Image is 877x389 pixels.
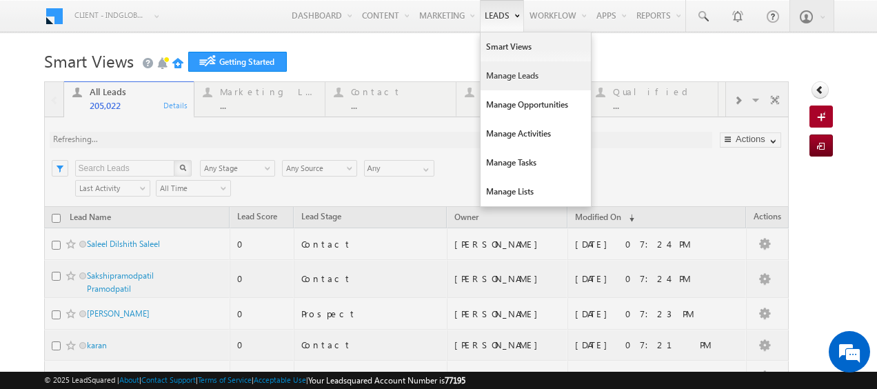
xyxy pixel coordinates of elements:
[188,52,287,72] a: Getting Started
[74,8,147,22] span: Client - indglobal2 (77195)
[481,177,591,206] a: Manage Lists
[44,50,134,72] span: Smart Views
[481,90,591,119] a: Manage Opportunities
[44,374,465,387] span: © 2025 LeadSquared | | | | |
[141,375,196,384] a: Contact Support
[481,61,591,90] a: Manage Leads
[198,375,252,384] a: Terms of Service
[308,375,465,386] span: Your Leadsquared Account Number is
[481,148,591,177] a: Manage Tasks
[119,375,139,384] a: About
[481,32,591,61] a: Smart Views
[481,119,591,148] a: Manage Activities
[254,375,306,384] a: Acceptable Use
[445,375,465,386] span: 77195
